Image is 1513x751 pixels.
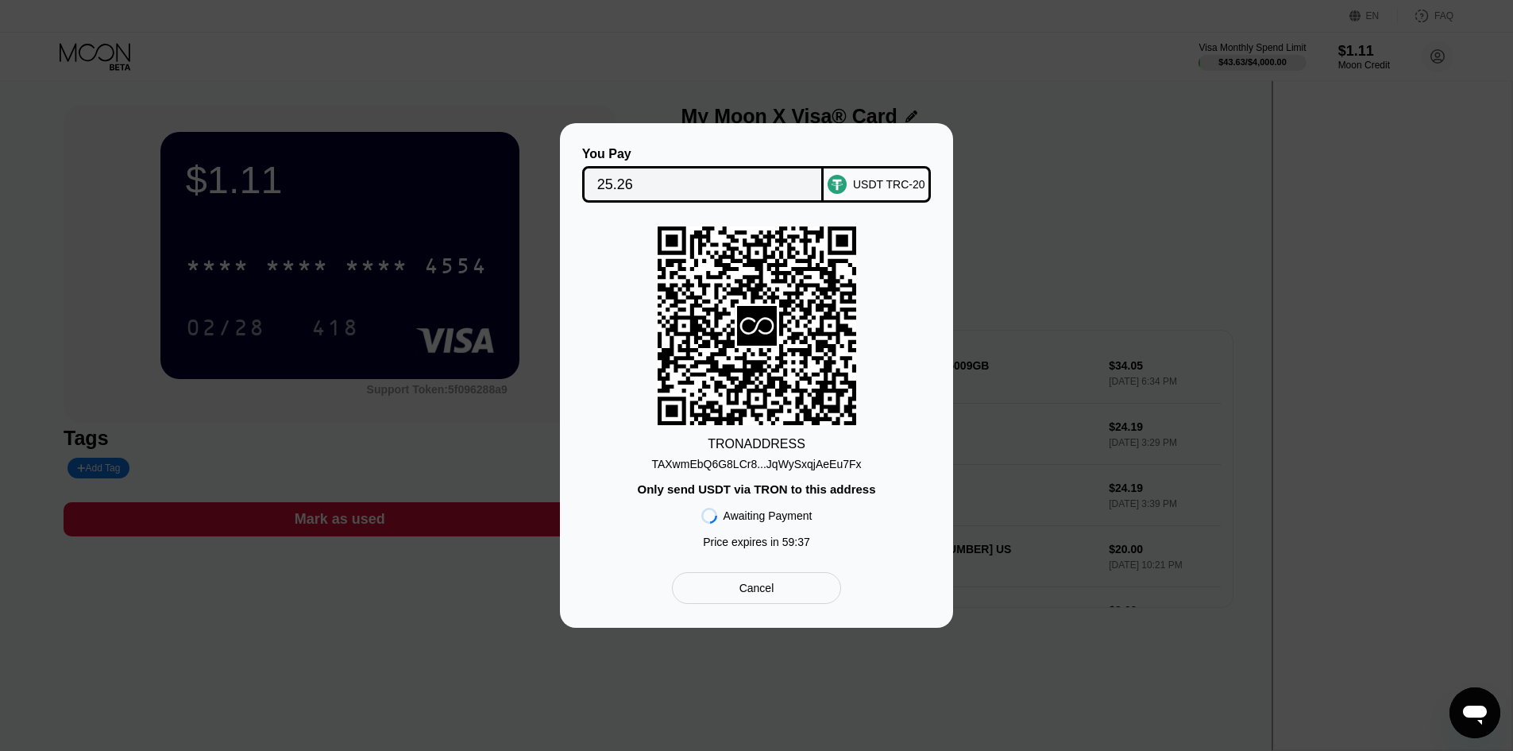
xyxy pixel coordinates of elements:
div: TRON ADDRESS [708,437,805,451]
div: USDT TRC-20 [853,178,925,191]
div: TAXwmEbQ6G8LCr8...JqWySxqjAeEu7Fx [651,458,861,470]
span: 59 : 37 [782,536,810,548]
div: Only send USDT via TRON to this address [637,482,875,496]
div: You Pay [582,147,824,161]
div: TAXwmEbQ6G8LCr8...JqWySxqjAeEu7Fx [651,451,861,470]
div: Cancel [672,572,841,604]
iframe: Button to launch messaging window [1449,687,1500,738]
div: Awaiting Payment [724,509,812,522]
div: Cancel [739,581,774,595]
div: You PayUSDT TRC-20 [584,147,929,203]
div: Price expires in [703,536,810,548]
